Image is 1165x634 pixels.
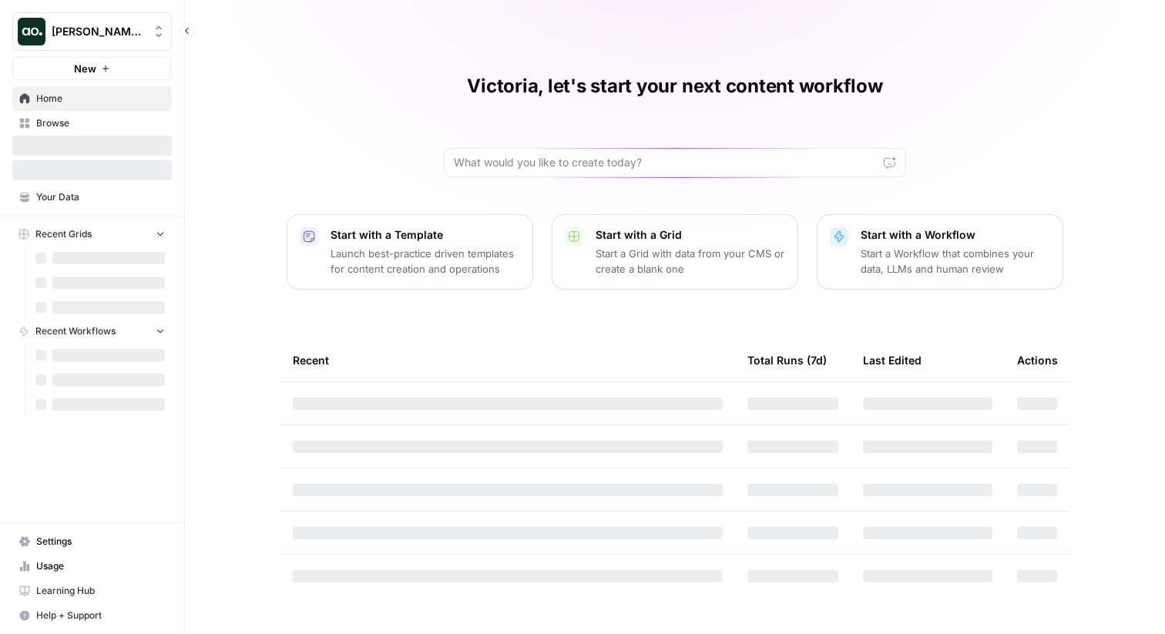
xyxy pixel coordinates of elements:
a: Learning Hub [12,579,172,603]
img: Vicky Testing Logo [18,18,45,45]
button: Start with a GridStart a Grid with data from your CMS or create a blank one [552,214,798,290]
a: Usage [12,554,172,579]
span: Home [36,92,165,106]
span: Learning Hub [36,584,165,598]
div: Actions [1017,339,1058,381]
h1: Victoria, let's start your next content workflow [467,74,882,99]
p: Start with a Grid [596,227,785,243]
div: Last Edited [863,339,922,381]
p: Start with a Workflow [861,227,1050,243]
div: Recent [293,339,723,381]
div: Total Runs (7d) [747,339,827,381]
span: [PERSON_NAME] Testing [52,24,145,39]
p: Launch best-practice driven templates for content creation and operations [331,246,520,277]
button: Start with a TemplateLaunch best-practice driven templates for content creation and operations [287,214,533,290]
span: Your Data [36,190,165,204]
span: Help + Support [36,609,165,622]
span: Settings [36,535,165,548]
button: Workspace: Vicky Testing [12,12,172,51]
a: Browse [12,111,172,136]
button: Start with a WorkflowStart a Workflow that combines your data, LLMs and human review [817,214,1063,290]
span: Recent Grids [35,227,92,241]
span: Usage [36,559,165,573]
button: Recent Grids [12,223,172,246]
p: Start a Grid with data from your CMS or create a blank one [596,246,785,277]
a: Settings [12,529,172,554]
span: New [74,61,96,76]
a: Home [12,86,172,111]
span: Recent Workflows [35,324,116,338]
button: Help + Support [12,603,172,628]
p: Start a Workflow that combines your data, LLMs and human review [861,246,1050,277]
button: New [12,57,172,80]
p: Start with a Template [331,227,520,243]
a: Your Data [12,185,172,210]
input: What would you like to create today? [454,155,878,170]
span: Browse [36,116,165,130]
button: Recent Workflows [12,320,172,343]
